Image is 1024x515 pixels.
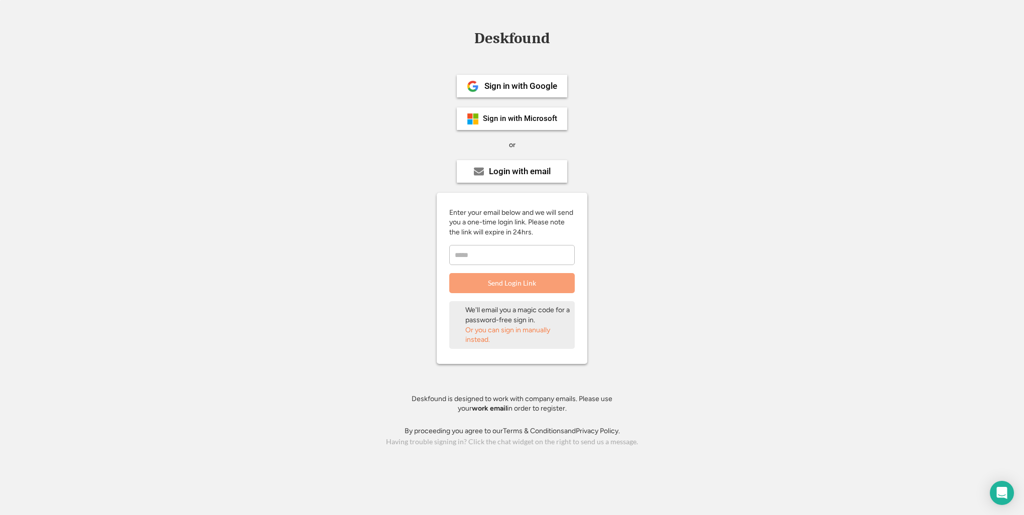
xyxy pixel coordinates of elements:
[576,427,620,435] a: Privacy Policy.
[509,140,516,150] div: or
[489,167,551,176] div: Login with email
[990,481,1014,505] div: Open Intercom Messenger
[405,426,620,436] div: By proceeding you agree to our and
[449,273,575,293] button: Send Login Link
[465,305,571,325] div: We'll email you a magic code for a password-free sign in.
[399,394,625,414] div: Deskfound is designed to work with company emails. Please use your in order to register.
[465,325,571,345] div: Or you can sign in manually instead.
[483,115,557,122] div: Sign in with Microsoft
[467,80,479,92] img: 1024px-Google__G__Logo.svg.png
[469,31,555,46] div: Deskfound
[503,427,564,435] a: Terms & Conditions
[467,113,479,125] img: ms-symbollockup_mssymbol_19.png
[484,82,557,90] div: Sign in with Google
[449,208,575,237] div: Enter your email below and we will send you a one-time login link. Please note the link will expi...
[472,404,507,413] strong: work email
